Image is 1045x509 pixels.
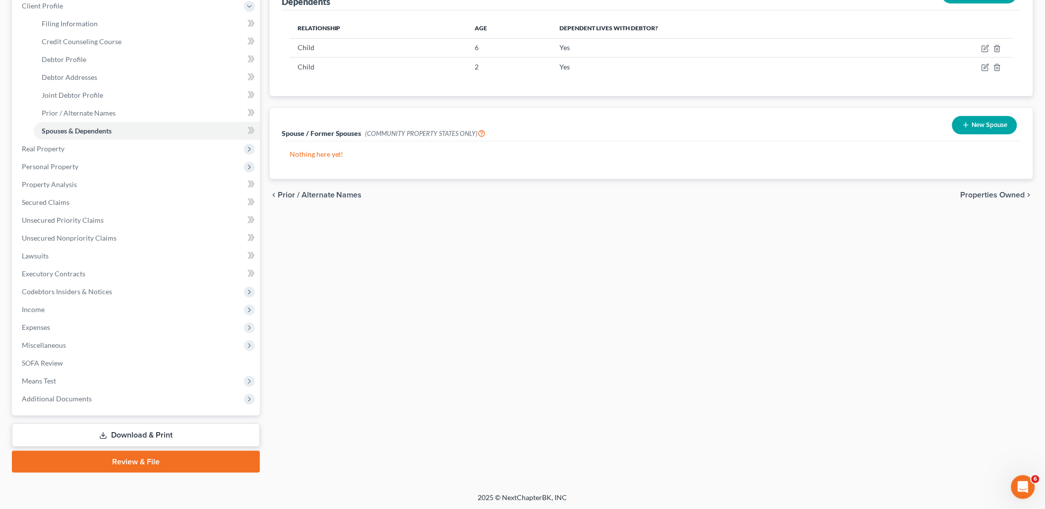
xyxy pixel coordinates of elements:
button: New Spouse [952,116,1017,134]
span: Unsecured Priority Claims [22,216,104,224]
span: Expenses [22,323,50,331]
span: 6 [1032,475,1040,483]
a: Debtor Profile [34,51,260,68]
span: Filing Information [42,19,98,28]
td: 6 [467,38,552,57]
a: Filing Information [34,15,260,33]
a: Debtor Addresses [34,68,260,86]
span: Properties Owned [961,191,1025,199]
i: chevron_right [1025,191,1033,199]
a: Executory Contracts [14,265,260,283]
span: Real Property [22,144,64,153]
p: Nothing here yet! [290,149,1013,159]
span: Codebtors Insiders & Notices [22,287,112,296]
span: Spouse / Former Spouses [282,129,362,137]
a: Property Analysis [14,176,260,193]
td: Child [290,38,467,57]
td: Yes [552,58,894,76]
span: Additional Documents [22,394,92,403]
iframe: Intercom live chat [1011,475,1035,499]
a: Unsecured Priority Claims [14,211,260,229]
span: Credit Counseling Course [42,37,122,46]
a: Secured Claims [14,193,260,211]
span: Debtor Profile [42,55,86,64]
a: SOFA Review [14,354,260,372]
td: 2 [467,58,552,76]
a: Credit Counseling Course [34,33,260,51]
span: Prior / Alternate Names [42,109,116,117]
span: Unsecured Nonpriority Claims [22,234,117,242]
a: Unsecured Nonpriority Claims [14,229,260,247]
a: Download & Print [12,424,260,447]
i: chevron_left [270,191,278,199]
span: Means Test [22,377,56,385]
span: Lawsuits [22,252,49,260]
a: Joint Debtor Profile [34,86,260,104]
button: chevron_left Prior / Alternate Names [270,191,362,199]
span: (COMMUNITY PROPERTY STATES ONLY) [366,129,486,137]
span: Income [22,305,45,314]
span: SOFA Review [22,359,63,367]
span: Secured Claims [22,198,69,206]
span: Client Profile [22,1,63,10]
span: Spouses & Dependents [42,127,112,135]
span: Miscellaneous [22,341,66,349]
button: Properties Owned chevron_right [961,191,1033,199]
td: Child [290,58,467,76]
span: Debtor Addresses [42,73,97,81]
span: Property Analysis [22,180,77,189]
th: Relationship [290,18,467,38]
a: Spouses & Dependents [34,122,260,140]
a: Review & File [12,451,260,473]
a: Lawsuits [14,247,260,265]
td: Yes [552,38,894,57]
span: Executory Contracts [22,269,85,278]
span: Personal Property [22,162,78,171]
th: Age [467,18,552,38]
a: Prior / Alternate Names [34,104,260,122]
span: Joint Debtor Profile [42,91,103,99]
span: Prior / Alternate Names [278,191,362,199]
th: Dependent lives with debtor? [552,18,894,38]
